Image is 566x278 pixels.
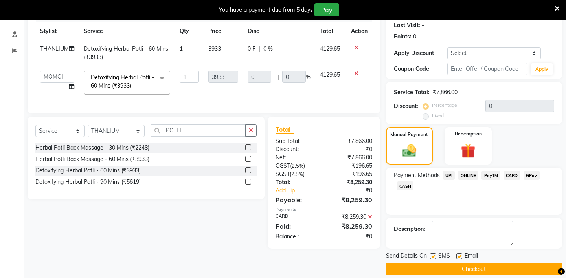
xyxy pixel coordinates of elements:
[40,45,69,52] span: THANLIUM
[204,22,243,40] th: Price
[35,22,79,40] th: Stylist
[386,252,427,262] span: Send Details On
[447,63,527,75] input: Enter Offer / Coupon Code
[270,162,324,170] div: ( )
[248,45,255,53] span: 0 F
[35,178,141,186] div: Detoxifying Herbal Potli - 90 Mins (₹5619)
[270,154,324,162] div: Net:
[531,63,553,75] button: Apply
[243,22,315,40] th: Disc
[324,232,378,241] div: ₹0
[180,45,183,52] span: 1
[386,263,562,275] button: Checkout
[291,171,303,177] span: 2.5%
[208,45,221,52] span: 3933
[175,22,204,40] th: Qty
[394,171,440,179] span: Payment Methods
[524,171,540,180] span: GPay
[270,170,324,178] div: ( )
[276,170,290,177] span: SGST
[413,33,416,41] div: 0
[324,213,378,221] div: ₹8,259.30
[324,145,378,154] div: ₹0
[320,45,340,52] span: 4129.65
[270,137,324,145] div: Sub Total:
[270,187,333,195] a: Add Tip
[394,65,447,73] div: Coupon Code
[333,187,378,195] div: ₹0
[346,22,372,40] th: Action
[465,252,478,262] span: Email
[394,225,425,233] div: Description:
[270,178,324,187] div: Total:
[276,125,294,134] span: Total
[394,33,412,41] div: Points:
[432,102,457,109] label: Percentage
[276,162,290,169] span: CGST
[324,137,378,145] div: ₹7,866.00
[397,181,414,190] span: CASH
[270,232,324,241] div: Balance :
[458,171,478,180] span: ONLINE
[504,171,520,180] span: CARD
[35,144,149,152] div: Herbal Potli Back Massage - 30 Mins (₹2248)
[443,171,455,180] span: UPI
[151,124,246,137] input: Search or Scan
[394,49,447,57] div: Apply Discount
[398,143,421,159] img: _cash.svg
[315,22,346,40] th: Total
[306,73,311,81] span: %
[394,88,430,97] div: Service Total:
[456,142,480,160] img: _gift.svg
[324,221,378,231] div: ₹8,259.30
[259,45,260,53] span: |
[320,71,340,78] span: 4129.65
[84,45,168,60] span: Detoxifying Herbal Potli - 60 Mins (₹3933)
[390,131,428,138] label: Manual Payment
[292,163,303,169] span: 2.5%
[481,171,500,180] span: PayTM
[270,145,324,154] div: Discount:
[438,252,450,262] span: SMS
[324,154,378,162] div: ₹7,866.00
[394,102,418,110] div: Discount:
[270,195,324,205] div: Payable:
[270,213,324,221] div: CARD
[314,3,339,16] button: Pay
[433,88,458,97] div: ₹7,866.00
[270,221,324,231] div: Paid:
[131,82,135,89] a: x
[79,22,175,40] th: Service
[219,6,313,14] div: You have a payment due from 5 days
[324,170,378,178] div: ₹196.65
[432,112,444,119] label: Fixed
[35,166,141,175] div: Detoxifying Herbal Potli - 60 Mins (₹3933)
[271,73,274,81] span: F
[277,73,279,81] span: |
[91,74,154,89] span: Detoxifying Herbal Potli - 60 Mins (₹3933)
[422,21,424,29] div: -
[324,162,378,170] div: ₹196.65
[35,155,149,163] div: Herbal Potli Back Massage - 60 Mins (₹3933)
[324,178,378,187] div: ₹8,259.30
[276,206,372,213] div: Payments
[324,195,378,205] div: ₹8,259.30
[263,45,273,53] span: 0 %
[455,130,482,137] label: Redemption
[394,21,420,29] div: Last Visit:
